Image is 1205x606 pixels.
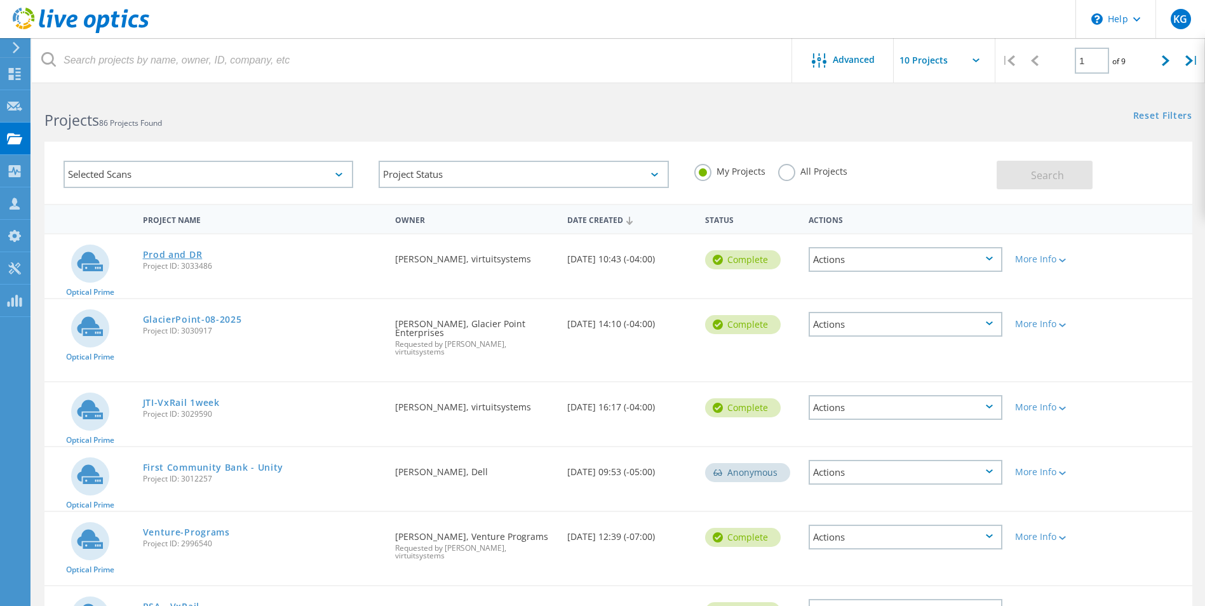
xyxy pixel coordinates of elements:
[833,55,875,64] span: Advanced
[1015,403,1094,412] div: More Info
[389,234,561,276] div: [PERSON_NAME], virtuitsystems
[705,528,781,547] div: Complete
[66,501,114,509] span: Optical Prime
[66,566,114,574] span: Optical Prime
[1031,168,1064,182] span: Search
[143,398,220,407] a: JTI-VxRail 1week
[1015,468,1094,476] div: More Info
[561,207,699,231] div: Date Created
[389,382,561,424] div: [PERSON_NAME], virtuitsystems
[561,512,699,554] div: [DATE] 12:39 (-07:00)
[143,262,383,270] span: Project ID: 3033486
[143,327,383,335] span: Project ID: 3030917
[561,299,699,341] div: [DATE] 14:10 (-04:00)
[809,395,1002,420] div: Actions
[64,161,353,188] div: Selected Scans
[809,247,1002,272] div: Actions
[809,460,1002,485] div: Actions
[44,110,99,130] b: Projects
[66,288,114,296] span: Optical Prime
[143,315,242,324] a: GlacierPoint-08-2025
[997,161,1093,189] button: Search
[1015,320,1094,328] div: More Info
[13,27,149,36] a: Live Optics Dashboard
[809,525,1002,549] div: Actions
[395,544,555,560] span: Requested by [PERSON_NAME], virtuitsystems
[137,207,389,231] div: Project Name
[705,250,781,269] div: Complete
[1091,13,1103,25] svg: \n
[561,234,699,276] div: [DATE] 10:43 (-04:00)
[1112,56,1126,67] span: of 9
[379,161,668,188] div: Project Status
[1133,111,1192,122] a: Reset Filters
[995,38,1021,83] div: |
[1179,38,1205,83] div: |
[389,512,561,572] div: [PERSON_NAME], Venture Programs
[809,312,1002,337] div: Actions
[778,164,847,176] label: All Projects
[66,353,114,361] span: Optical Prime
[561,382,699,424] div: [DATE] 16:17 (-04:00)
[694,164,765,176] label: My Projects
[99,118,162,128] span: 86 Projects Found
[32,38,793,83] input: Search projects by name, owner, ID, company, etc
[389,447,561,489] div: [PERSON_NAME], Dell
[389,299,561,368] div: [PERSON_NAME], Glacier Point Enterprises
[143,250,203,259] a: Prod and DR
[66,436,114,444] span: Optical Prime
[1015,532,1094,541] div: More Info
[143,528,230,537] a: Venture-Programs
[561,447,699,489] div: [DATE] 09:53 (-05:00)
[1015,255,1094,264] div: More Info
[705,398,781,417] div: Complete
[705,463,790,482] div: Anonymous
[802,207,1009,231] div: Actions
[699,207,802,231] div: Status
[143,410,383,418] span: Project ID: 3029590
[143,540,383,548] span: Project ID: 2996540
[395,340,555,356] span: Requested by [PERSON_NAME], virtuitsystems
[143,463,284,472] a: First Community Bank - Unity
[389,207,561,231] div: Owner
[143,475,383,483] span: Project ID: 3012257
[1173,14,1187,24] span: KG
[705,315,781,334] div: Complete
